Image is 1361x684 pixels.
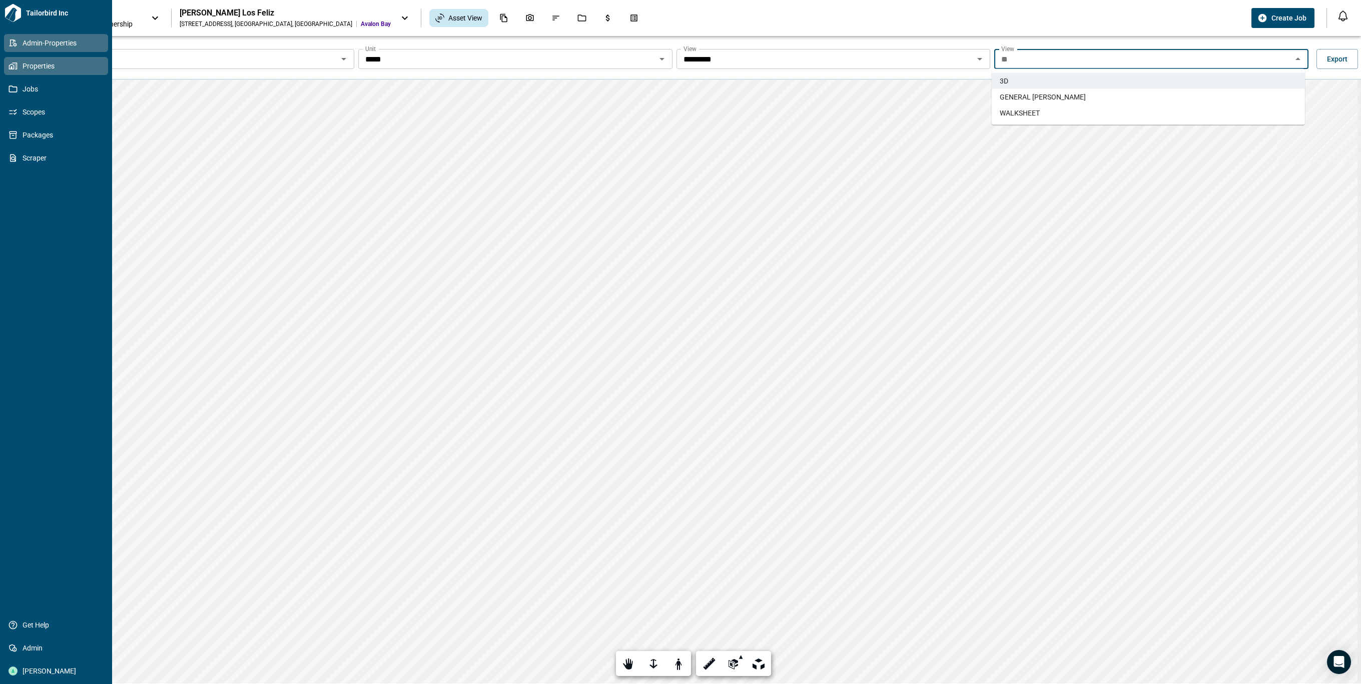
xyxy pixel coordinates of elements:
div: Open Intercom Messenger [1327,650,1351,674]
span: Create Job [1271,13,1306,23]
a: Admin-Properties [4,34,108,52]
span: 3D [1000,76,1008,86]
span: Packages [18,130,99,140]
div: Takeoff Center [623,9,644,26]
a: Admin [4,639,108,657]
div: [STREET_ADDRESS] , [GEOGRAPHIC_DATA] , [GEOGRAPHIC_DATA] [180,20,352,28]
span: GENERAL [PERSON_NAME] [1000,92,1086,102]
label: Unit [365,44,376,53]
div: Issues & Info [545,9,566,26]
div: Jobs [571,9,592,26]
button: Export [1316,49,1358,69]
a: Jobs [4,80,108,98]
label: View [1001,44,1014,53]
span: Asset View [448,13,482,23]
span: Scraper [18,153,99,163]
label: View [684,44,697,53]
span: [PERSON_NAME] [18,666,99,676]
button: Close [1291,52,1305,66]
a: Scraper [4,149,108,167]
div: [PERSON_NAME] Los Feliz [180,8,391,18]
span: Export [1327,54,1347,64]
span: Admin [18,643,99,653]
button: Open [655,52,669,66]
span: Jobs [18,84,99,94]
button: Create Job [1251,8,1314,28]
span: WALKSHEET [1000,108,1040,118]
button: Open [337,52,351,66]
a: Packages [4,126,108,144]
span: Get Help [18,620,99,630]
span: Avalon Bay [361,20,391,28]
span: Properties [18,61,99,71]
span: Scopes [18,107,99,117]
div: Budgets [597,9,618,26]
button: Open [973,52,987,66]
span: Tailorbird Inc [22,8,108,18]
div: Documents [493,9,514,26]
div: Photos [519,9,540,26]
div: Asset View [429,9,488,27]
a: Properties [4,57,108,75]
a: Scopes [4,103,108,121]
button: Open notification feed [1335,8,1351,24]
span: Admin-Properties [18,38,99,48]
